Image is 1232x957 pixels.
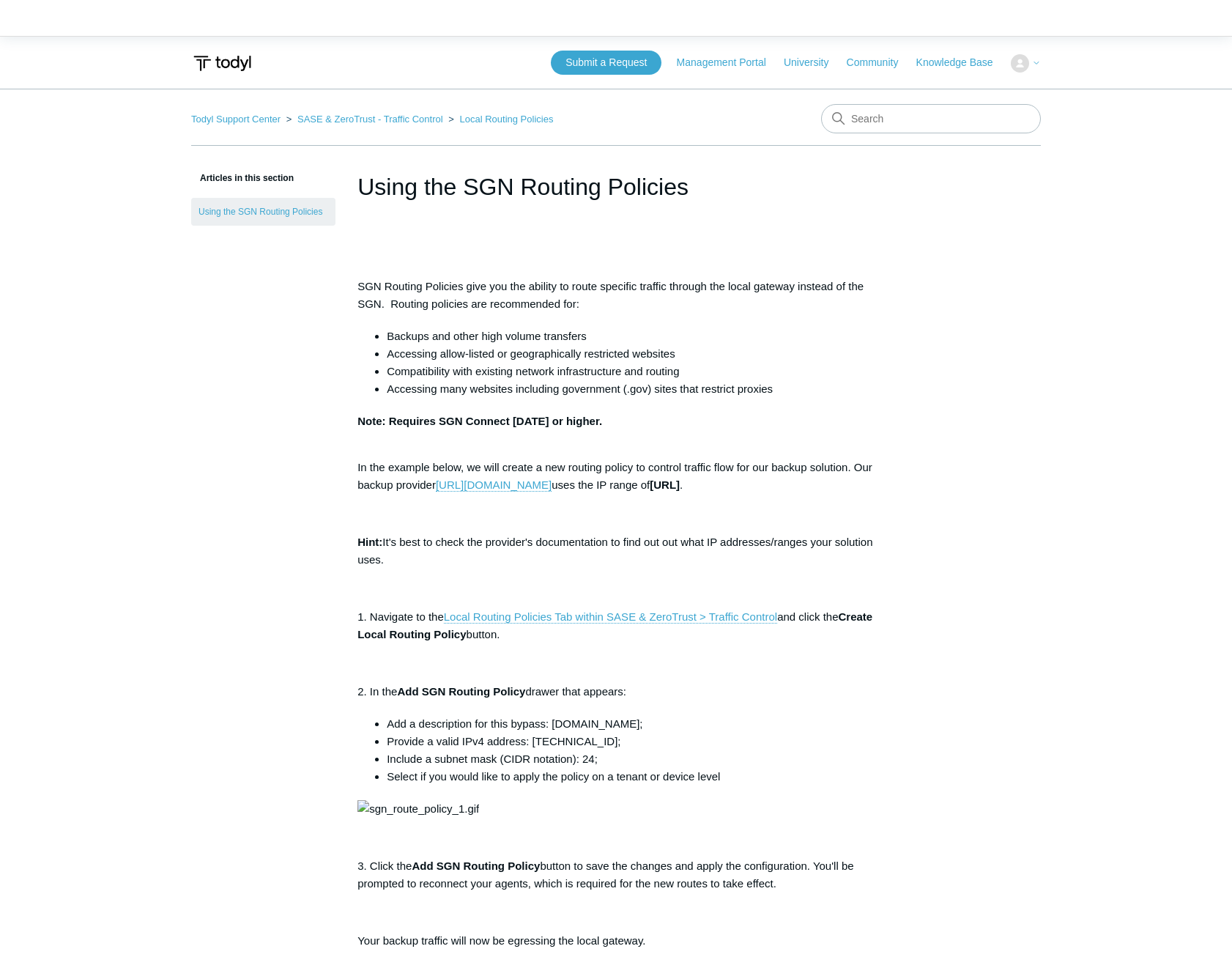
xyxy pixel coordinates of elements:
a: Using the SGN Routing Policies [191,198,335,226]
span: Add SGN Routing Policy [412,860,540,872]
strong: Note: Requires SGN Connect [DATE] or higher. [357,415,602,427]
li: Accessing many websites including government (.gov) sites that restrict proxies [387,380,875,398]
span: It's best to check the provider's documentation to find out out what IP addresses/ranges your sol... [357,536,872,566]
span: [URL][DOMAIN_NAME] [436,479,552,491]
h1: Using the SGN Routing Policies [357,169,875,204]
a: Submit a Request [551,51,661,75]
li: SASE & ZeroTrust - Traffic Control [283,114,446,125]
img: sgn_route_policy_1.gif [357,800,479,818]
a: SASE & ZeroTrust - Traffic Control [297,114,443,125]
a: Todyl Support Center [191,114,281,125]
p: SGN Routing Policies give you the ability to route specific traffic through the local gateway ins... [357,278,875,313]
span: Add a description for this bypass: [DOMAIN_NAME]; [387,717,642,730]
span: button to save the changes and apply the configuration. You'll be prompted to reconnect your agen... [357,860,853,890]
a: [URL][DOMAIN_NAME] [436,479,552,492]
a: Management Portal [677,55,781,70]
span: [URL] [650,479,680,491]
span: Select if you would like to apply the policy on a tenant or device level [387,770,720,783]
span: Articles in this section [191,173,294,183]
span: In the example below, we will create a new routing policy to control traffic flow for our backup ... [357,461,872,491]
a: University [784,55,843,70]
li: Accessing allow-listed or geographically restricted websites [387,345,875,363]
a: Local Routing Policies [459,114,553,125]
a: Community [847,55,913,70]
span: 1. Navigate to the [357,610,444,623]
li: Local Routing Policies [445,114,553,125]
span: Include a subnet mask (CIDR notation): 24; [387,753,598,765]
img: Todyl Support Center Help Center home page [191,50,253,77]
span: Your backup traffic will now be egressing the local gateway. [357,934,645,947]
input: Search [821,104,1041,133]
span: . [680,479,683,491]
span: uses the IP range of [552,479,650,491]
li: Compatibility with existing network infrastructure and routing [387,363,875,380]
span: 2. In the [357,685,397,698]
span: drawer that appears: [525,685,626,698]
a: Knowledge Base [916,55,1008,70]
span: Provide a valid IPv4 address: [TECHNICAL_ID]; [387,735,620,747]
span: button. [467,628,500,640]
span: Hint: [357,536,382,548]
li: Todyl Support Center [191,114,283,125]
li: Backups and other high volume transfers [387,328,875,345]
span: 3. Click the [357,860,412,872]
span: and click the [777,610,838,623]
span: Add SGN Routing Policy [397,685,525,698]
a: Local Routing Policies Tab within SASE & ZeroTrust > Traffic Control [444,610,777,624]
